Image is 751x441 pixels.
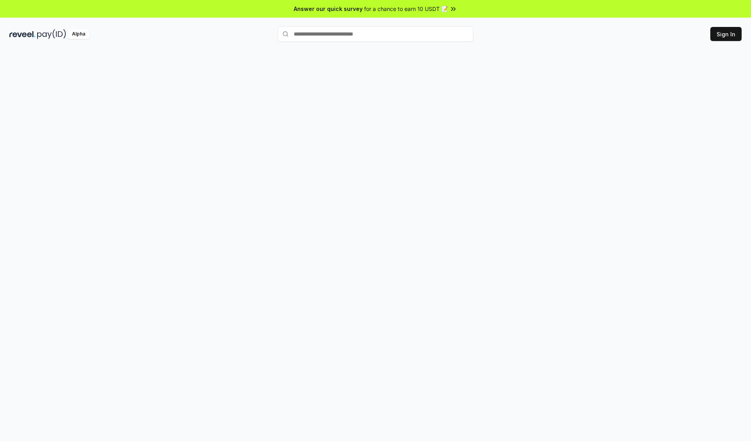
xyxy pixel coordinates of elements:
button: Sign In [710,27,742,41]
img: reveel_dark [9,29,36,39]
div: Alpha [68,29,90,39]
span: for a chance to earn 10 USDT 📝 [364,5,448,13]
img: pay_id [37,29,66,39]
span: Answer our quick survey [294,5,363,13]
